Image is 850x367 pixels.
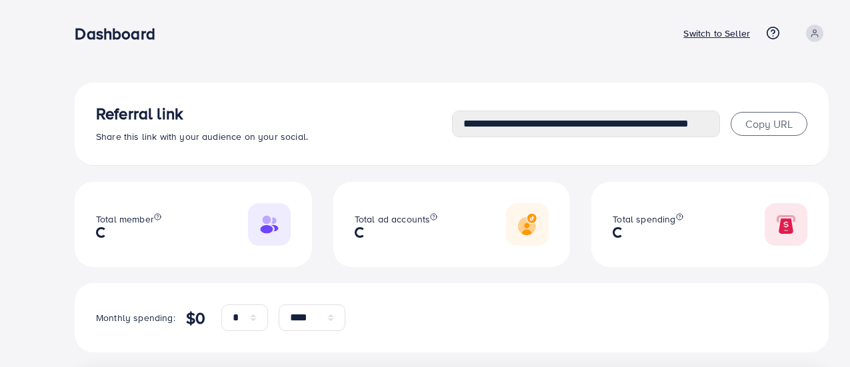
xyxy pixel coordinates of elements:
[355,212,431,226] span: Total ad accounts
[613,212,675,226] span: Total spending
[765,203,807,246] img: Responsive image
[75,24,165,43] h3: Dashboard
[96,310,175,326] p: Monthly spending:
[96,130,308,143] span: Share this link with your audience on your social.
[731,112,807,136] button: Copy URL
[96,212,154,226] span: Total member
[248,203,291,246] img: Responsive image
[186,308,205,328] h4: $0
[745,117,793,131] span: Copy URL
[506,203,549,246] img: Responsive image
[96,104,452,123] h3: Referral link
[683,25,750,41] p: Switch to Seller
